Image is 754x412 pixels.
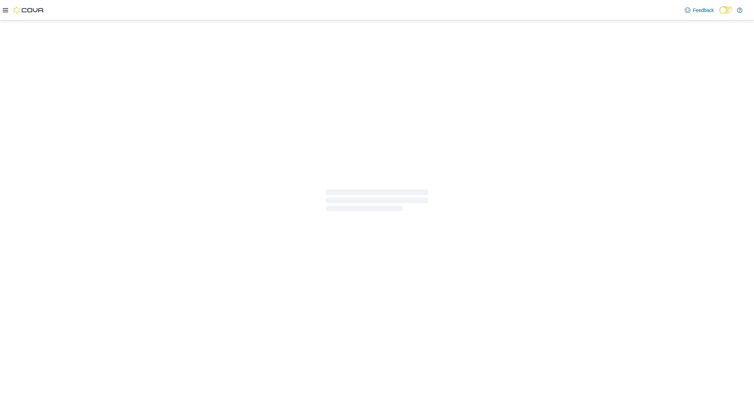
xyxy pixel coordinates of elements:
a: Feedback [682,3,717,17]
img: Cova [14,7,44,14]
span: Loading [326,191,428,213]
input: Dark Mode [719,6,734,14]
span: Feedback [693,7,714,14]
